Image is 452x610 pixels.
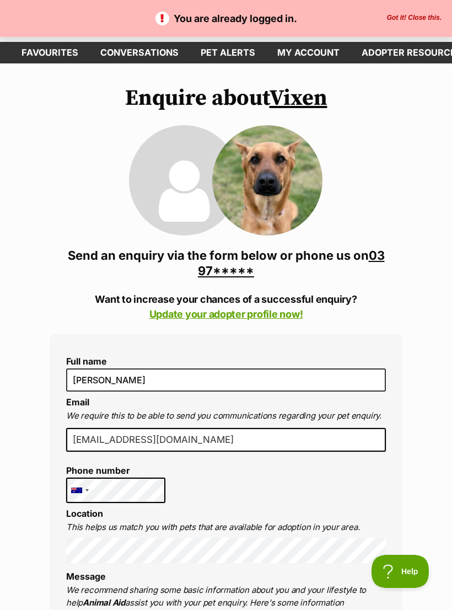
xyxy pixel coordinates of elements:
label: Message [66,571,106,582]
p: We require this to be able to send you communications regarding your pet enquiry. [66,410,386,422]
label: Email [66,397,89,408]
h1: Enquire about [50,85,402,111]
a: conversations [89,42,190,63]
iframe: Help Scout Beacon - Open [372,555,430,588]
h3: Send an enquiry via the form below or phone us on [50,248,402,279]
strong: Animal Aid [83,597,125,608]
label: Phone number [66,465,165,475]
p: Want to increase your chances of a successful enquiry? [50,292,402,322]
input: E.g. Jimmy Chew [66,368,386,392]
a: Update your adopter profile now! [149,308,303,320]
a: Pet alerts [190,42,266,63]
a: Vixen [270,84,327,112]
p: This helps us match you with pets that are available for adoption in your area. [66,521,386,534]
label: Full name [66,356,386,366]
label: Location [66,508,103,519]
a: My account [266,42,351,63]
img: Vixen [212,125,322,236]
a: Favourites [10,42,89,63]
div: Australia: +61 [67,478,92,502]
